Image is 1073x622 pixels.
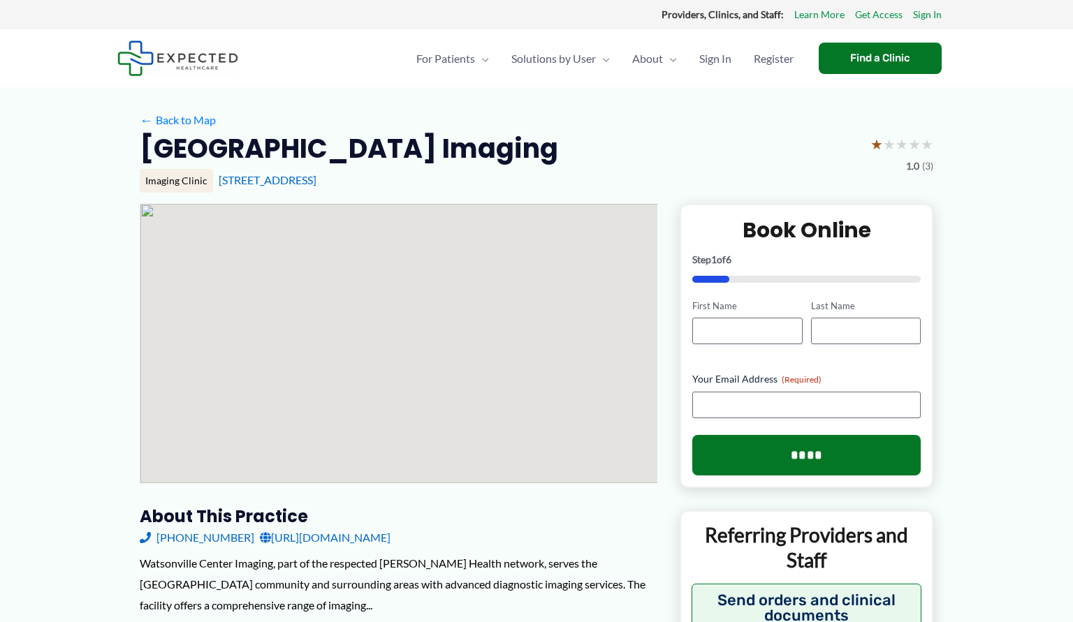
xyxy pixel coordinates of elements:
[688,34,743,83] a: Sign In
[117,40,238,76] img: Expected Healthcare Logo - side, dark font, small
[140,527,254,548] a: [PHONE_NUMBER]
[819,43,942,74] a: Find a Clinic
[140,131,558,165] h2: [GEOGRAPHIC_DATA] Imaging
[219,173,316,186] a: [STREET_ADDRESS]
[405,34,805,83] nav: Primary Site Navigation
[692,522,921,573] p: Referring Providers and Staff
[140,505,657,527] h3: About this practice
[896,131,908,157] span: ★
[405,34,500,83] a: For PatientsMenu Toggle
[906,157,919,175] span: 1.0
[921,131,933,157] span: ★
[883,131,896,157] span: ★
[692,299,802,313] label: First Name
[913,6,942,24] a: Sign In
[811,299,921,313] label: Last Name
[794,6,845,24] a: Learn More
[663,34,677,83] span: Menu Toggle
[260,527,390,548] a: [URL][DOMAIN_NAME]
[692,372,921,386] label: Your Email Address
[692,216,921,244] h2: Book Online
[726,253,731,265] span: 6
[511,34,596,83] span: Solutions by User
[908,131,921,157] span: ★
[140,553,657,615] div: Watsonville Center Imaging, part of the respected [PERSON_NAME] Health network, serves the [GEOGR...
[500,34,621,83] a: Solutions by UserMenu Toggle
[754,34,794,83] span: Register
[870,131,883,157] span: ★
[692,255,921,265] p: Step of
[596,34,610,83] span: Menu Toggle
[922,157,933,175] span: (3)
[855,6,903,24] a: Get Access
[140,110,216,131] a: ←Back to Map
[632,34,663,83] span: About
[711,253,717,265] span: 1
[140,113,153,126] span: ←
[782,374,822,385] span: (Required)
[743,34,805,83] a: Register
[699,34,731,83] span: Sign In
[662,8,784,20] strong: Providers, Clinics, and Staff:
[621,34,688,83] a: AboutMenu Toggle
[140,169,213,193] div: Imaging Clinic
[475,34,489,83] span: Menu Toggle
[416,34,475,83] span: For Patients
